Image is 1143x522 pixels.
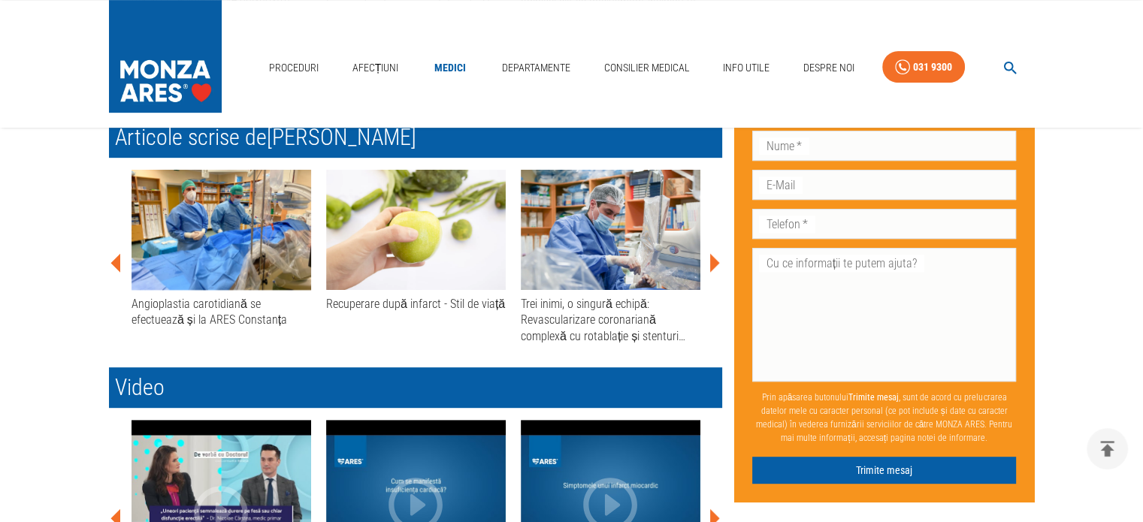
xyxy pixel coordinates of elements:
button: Trimite mesaj [752,457,1017,484]
img: Angioplastia carotidiană se efectuează și la ARES Constanța [132,170,311,290]
b: Trimite mesaj [848,392,899,403]
div: Recuperare după infarct - Stil de viață [326,296,506,312]
p: Prin apăsarea butonului , sunt de acord cu prelucrarea datelor mele cu caracter personal (ce pot ... [752,385,1017,451]
a: 031 9300 [882,51,965,83]
button: delete [1087,428,1128,469]
a: Consilier Medical [597,53,695,83]
a: Afecțiuni [346,53,405,83]
a: Info Utile [717,53,776,83]
h2: Articole scrise de [PERSON_NAME] [109,117,722,158]
a: Medici [426,53,474,83]
a: Trei inimi, o singură echipă: Revascularizare coronariană complexă cu rotablație și stenturi mult... [521,170,700,344]
div: Angioplastia carotidiană se efectuează și la ARES Constanța [132,296,311,328]
a: Proceduri [263,53,325,83]
div: 031 9300 [913,58,952,77]
h2: Video [109,367,722,408]
img: Trei inimi, o singură echipă: Revascularizare coronariană complexă cu rotablație și stenturi mult... [521,170,700,290]
a: Despre Noi [797,53,860,83]
a: Recuperare după infarct - Stil de viață [326,170,506,312]
a: Angioplastia carotidiană se efectuează și la ARES Constanța [132,170,311,328]
a: Departamente [496,53,576,83]
img: Recuperare după infarct - Stil de viață [326,170,506,290]
div: Trei inimi, o singură echipă: Revascularizare coronariană complexă cu rotablație și stenturi mult... [521,296,700,344]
